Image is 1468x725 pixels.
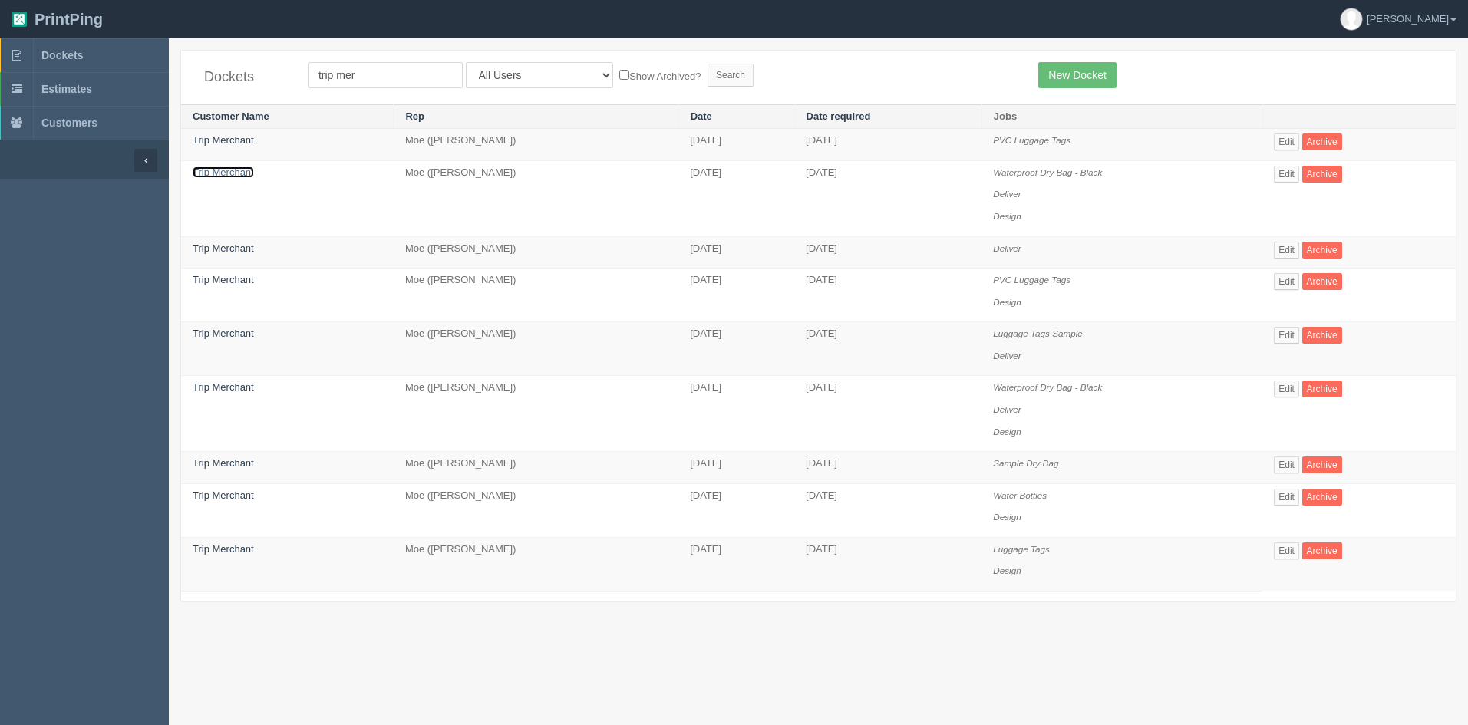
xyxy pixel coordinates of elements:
[794,376,981,452] td: [DATE]
[394,269,678,322] td: Moe ([PERSON_NAME])
[394,376,678,452] td: Moe ([PERSON_NAME])
[394,129,678,161] td: Moe ([PERSON_NAME])
[193,166,254,178] a: Trip Merchant
[794,322,981,376] td: [DATE]
[1302,133,1342,150] a: Archive
[678,269,794,322] td: [DATE]
[993,427,1021,437] i: Design
[41,49,83,61] span: Dockets
[1302,327,1342,344] a: Archive
[993,297,1021,307] i: Design
[794,129,981,161] td: [DATE]
[1274,456,1299,473] a: Edit
[993,458,1058,468] i: Sample Dry Bag
[691,110,712,122] a: Date
[708,64,754,87] input: Search
[394,537,678,591] td: Moe ([PERSON_NAME])
[993,328,1083,338] i: Luggage Tags Sample
[394,236,678,269] td: Moe ([PERSON_NAME])
[204,70,285,85] h4: Dockets
[193,457,254,469] a: Trip Merchant
[1274,542,1299,559] a: Edit
[1274,489,1299,506] a: Edit
[193,328,254,339] a: Trip Merchant
[993,275,1070,285] i: PVC Luggage Tags
[993,167,1102,177] i: Waterproof Dry Bag - Black
[993,544,1050,554] i: Luggage Tags
[1274,133,1299,150] a: Edit
[619,70,629,80] input: Show Archived?
[193,489,254,501] a: Trip Merchant
[794,452,981,484] td: [DATE]
[678,483,794,537] td: [DATE]
[1302,242,1342,259] a: Archive
[678,537,794,591] td: [DATE]
[308,62,463,88] input: Customer Name
[993,565,1021,575] i: Design
[405,110,424,122] a: Rep
[193,381,254,393] a: Trip Merchant
[993,211,1021,221] i: Design
[993,243,1021,253] i: Deliver
[678,452,794,484] td: [DATE]
[1302,456,1342,473] a: Archive
[993,135,1070,145] i: PVC Luggage Tags
[1274,166,1299,183] a: Edit
[1274,273,1299,290] a: Edit
[1302,489,1342,506] a: Archive
[1341,8,1362,30] img: avatar_default-7531ab5dedf162e01f1e0bb0964e6a185e93c5c22dfe317fb01d7f8cd2b1632c.jpg
[678,376,794,452] td: [DATE]
[12,12,27,27] img: logo-3e63b451c926e2ac314895c53de4908e5d424f24456219fb08d385ab2e579770.png
[993,382,1102,392] i: Waterproof Dry Bag - Black
[1302,166,1342,183] a: Archive
[794,537,981,591] td: [DATE]
[394,483,678,537] td: Moe ([PERSON_NAME])
[794,269,981,322] td: [DATE]
[193,134,254,146] a: Trip Merchant
[1302,273,1342,290] a: Archive
[993,490,1047,500] i: Water Bottles
[41,117,97,129] span: Customers
[394,160,678,236] td: Moe ([PERSON_NAME])
[678,129,794,161] td: [DATE]
[193,274,254,285] a: Trip Merchant
[1302,542,1342,559] a: Archive
[993,512,1021,522] i: Design
[981,104,1262,129] th: Jobs
[794,236,981,269] td: [DATE]
[807,110,871,122] a: Date required
[1038,62,1116,88] a: New Docket
[1274,242,1299,259] a: Edit
[678,236,794,269] td: [DATE]
[678,322,794,376] td: [DATE]
[193,110,269,122] a: Customer Name
[993,351,1021,361] i: Deliver
[193,242,254,254] a: Trip Merchant
[794,483,981,537] td: [DATE]
[993,404,1021,414] i: Deliver
[41,83,92,95] span: Estimates
[678,160,794,236] td: [DATE]
[1302,381,1342,397] a: Archive
[619,67,701,84] label: Show Archived?
[794,160,981,236] td: [DATE]
[193,543,254,555] a: Trip Merchant
[1274,327,1299,344] a: Edit
[993,189,1021,199] i: Deliver
[394,322,678,376] td: Moe ([PERSON_NAME])
[394,452,678,484] td: Moe ([PERSON_NAME])
[1274,381,1299,397] a: Edit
